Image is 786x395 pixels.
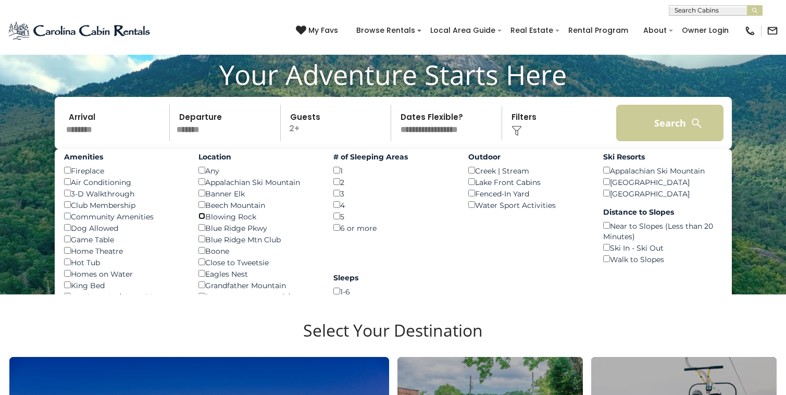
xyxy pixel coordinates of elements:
div: Ski In - Ski Out [603,242,722,253]
div: 2 [333,176,453,188]
h3: Select Your Destination [8,320,778,357]
div: Near to Slopes (Less than 20 Minutes) [603,220,722,242]
a: Real Estate [505,22,558,39]
label: Outdoor [468,152,588,162]
div: Homes on Water [64,268,183,279]
a: Rental Program [563,22,633,39]
div: Close to Tweetsie [198,256,318,268]
div: Lake Front Cabins [468,176,588,188]
div: 1 [333,165,453,176]
a: Local Area Guide [425,22,501,39]
div: [GEOGRAPHIC_DATA] [603,176,722,188]
div: Blowing Rock [198,211,318,222]
div: Dog Allowed [64,222,183,233]
h1: Your Adventure Starts Here [8,58,778,91]
button: Search [616,105,724,141]
div: Blue Ridge Mtn Club [198,233,318,245]
label: # of Sleeping Areas [333,152,453,162]
div: Any [198,165,318,176]
div: Air Conditioning [64,176,183,188]
div: Fenced-In Yard [468,188,588,199]
a: About [638,22,672,39]
img: mail-regular-black.png [767,25,778,36]
img: phone-regular-black.png [744,25,756,36]
label: Amenities [64,152,183,162]
div: 3-D Walkthrough [64,188,183,199]
div: Community Amenities [64,211,183,222]
div: Boone [198,245,318,256]
div: Appalachian Ski Mountain [603,165,722,176]
div: Blue Ridge Pkwy [198,222,318,233]
div: Eagles Nest [198,268,318,279]
div: Banner Elk [198,188,318,199]
div: Beech Mountain [198,199,318,211]
div: 6 or more [333,222,453,233]
div: Water Sport Activities [468,199,588,211]
a: Browse Rentals [351,22,420,39]
div: Game Table [64,233,183,245]
a: Owner Login [677,22,734,39]
label: Distance to Slopes [603,207,722,217]
div: Home Theatre [64,245,183,256]
label: Sleeps [333,273,453,283]
img: filter--v1.png [511,126,522,136]
div: Walk to Slopes [603,253,722,265]
p: 2+ [284,105,391,141]
div: Grandfather Mountain [198,279,318,291]
label: Location [198,152,318,162]
div: 5 [333,211,453,222]
div: 1-6 [333,286,453,297]
div: 4 [333,199,453,211]
div: Creek | Stream [468,165,588,176]
img: Blue-2.png [8,20,152,41]
a: My Favs [296,25,341,36]
div: Appalachian Ski Mountain [198,176,318,188]
img: search-regular-white.png [690,117,703,130]
div: [GEOGRAPHIC_DATA] [603,188,722,199]
div: Club Membership [64,199,183,211]
div: [GEOGRAPHIC_DATA] / [PERSON_NAME] [198,291,318,313]
div: King Bed [64,279,183,291]
label: Ski Resorts [603,152,722,162]
div: Fireplace [64,165,183,176]
span: My Favs [308,25,338,36]
div: Outdoor Fire/Fire Table [64,291,183,302]
div: 3 [333,188,453,199]
div: Hot Tub [64,256,183,268]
